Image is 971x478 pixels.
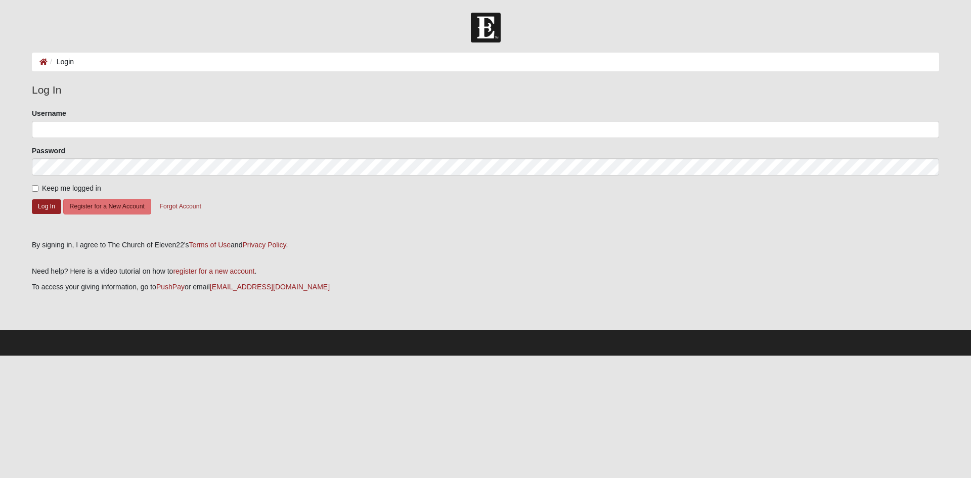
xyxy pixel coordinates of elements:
label: Password [32,146,65,156]
input: Keep me logged in [32,185,38,192]
button: Forgot Account [153,199,208,214]
p: To access your giving information, go to or email [32,282,939,292]
p: Need help? Here is a video tutorial on how to . [32,266,939,277]
li: Login [48,57,74,67]
a: Privacy Policy [242,241,286,249]
img: Church of Eleven22 Logo [471,13,501,42]
label: Username [32,108,66,118]
div: By signing in, I agree to The Church of Eleven22's and . [32,240,939,250]
a: [EMAIL_ADDRESS][DOMAIN_NAME] [210,283,330,291]
button: Register for a New Account [63,199,151,214]
legend: Log In [32,82,939,98]
button: Log In [32,199,61,214]
a: Terms of Use [189,241,231,249]
a: register for a new account [173,267,254,275]
span: Keep me logged in [42,184,101,192]
a: PushPay [156,283,185,291]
